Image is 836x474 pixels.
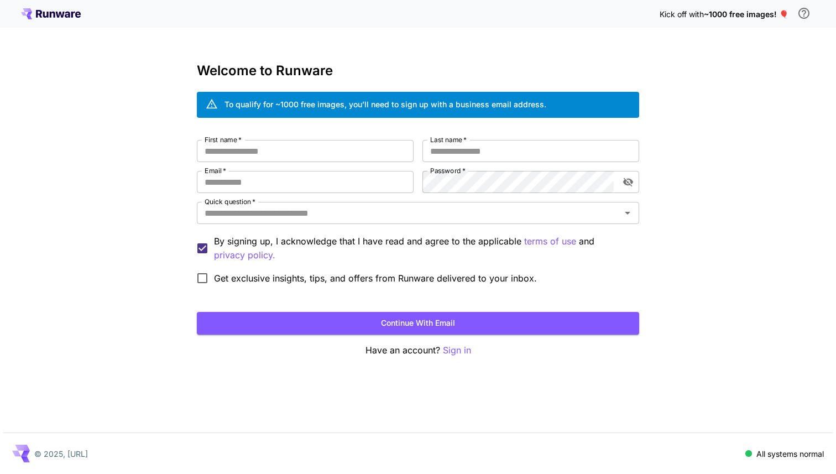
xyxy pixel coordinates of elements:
h3: Welcome to Runware [197,63,639,79]
span: ~1000 free images! 🎈 [704,9,788,19]
p: © 2025, [URL] [34,448,88,460]
button: toggle password visibility [618,172,638,192]
label: Quick question [205,197,255,206]
button: Open [620,205,635,221]
p: Have an account? [197,343,639,357]
p: privacy policy. [214,248,275,262]
span: Get exclusive insights, tips, and offers from Runware delivered to your inbox. [214,272,537,285]
button: By signing up, I acknowledge that I have read and agree to the applicable terms of use and [214,248,275,262]
label: Email [205,166,226,175]
button: Continue with email [197,312,639,335]
label: Password [430,166,466,175]
button: In order to qualify for free credit, you need to sign up with a business email address and click ... [793,2,815,24]
label: Last name [430,135,467,144]
button: By signing up, I acknowledge that I have read and agree to the applicable and privacy policy. [524,235,576,248]
button: Sign in [443,343,471,357]
p: terms of use [524,235,576,248]
p: All systems normal [756,448,824,460]
div: To qualify for ~1000 free images, you’ll need to sign up with a business email address. [224,98,546,110]
p: By signing up, I acknowledge that I have read and agree to the applicable and [214,235,630,262]
span: Kick off with [660,9,704,19]
label: First name [205,135,242,144]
